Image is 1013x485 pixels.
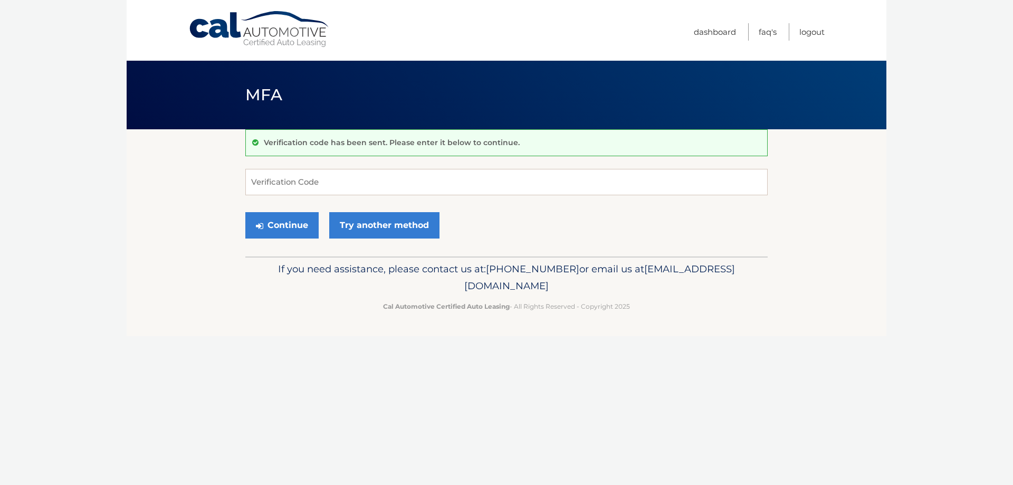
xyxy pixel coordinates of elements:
a: Cal Automotive [188,11,331,48]
p: - All Rights Reserved - Copyright 2025 [252,301,761,312]
button: Continue [245,212,319,239]
span: [EMAIL_ADDRESS][DOMAIN_NAME] [464,263,735,292]
span: MFA [245,85,282,104]
a: Dashboard [694,23,736,41]
a: Try another method [329,212,439,239]
a: FAQ's [759,23,777,41]
input: Verification Code [245,169,768,195]
strong: Cal Automotive Certified Auto Leasing [383,302,510,310]
a: Logout [799,23,825,41]
p: If you need assistance, please contact us at: or email us at [252,261,761,294]
p: Verification code has been sent. Please enter it below to continue. [264,138,520,147]
span: [PHONE_NUMBER] [486,263,579,275]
